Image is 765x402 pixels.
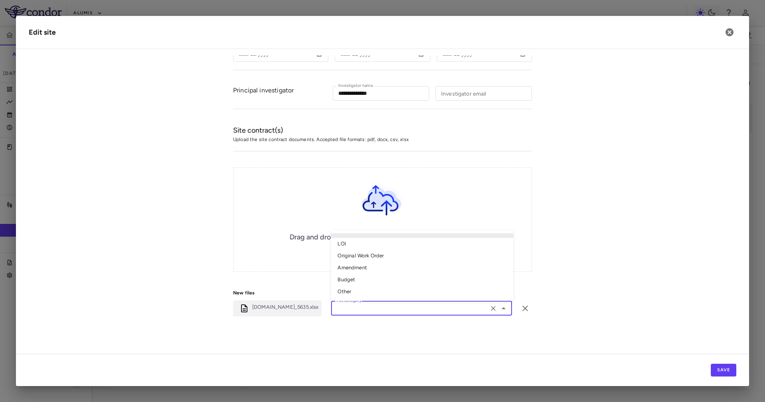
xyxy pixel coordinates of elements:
li: Original Work Order [331,250,513,262]
li: LOI [331,238,513,250]
p: ESK-001-018.Site_5635.xlsx [252,304,318,313]
h6: Site contract(s) [233,125,532,136]
li: Other [331,286,513,298]
p: New files [233,289,532,296]
li: Amendment [331,262,513,274]
li: Budget [331,274,513,286]
div: Edit site [29,27,56,38]
button: Remove [518,302,532,315]
button: Clear [488,303,499,314]
span: Upload the site contract documents. Accepted file formats: pdf, docx, csv, xlsx [233,136,532,143]
h6: Drag and drop file here or select a file from your computer. [290,232,476,243]
button: Save [711,364,736,377]
label: Investigator name [338,82,373,89]
button: Close [498,303,509,314]
div: Principal investigator [233,86,333,101]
